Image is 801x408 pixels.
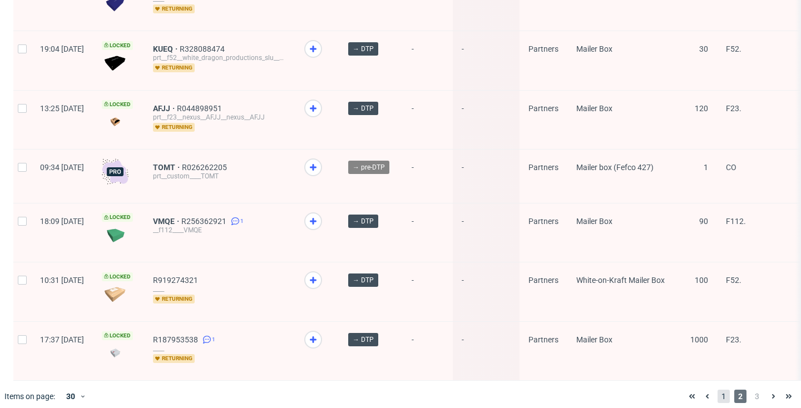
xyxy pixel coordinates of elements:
div: ____ [153,285,286,293]
span: 120 [695,104,708,113]
span: Partners [528,335,558,344]
a: 1 [200,335,215,344]
span: - [462,104,511,136]
span: 3 [751,390,763,403]
span: Locked [102,213,133,222]
span: Mailer Box [576,217,612,226]
span: → DTP [353,275,374,285]
span: Locked [102,331,133,340]
div: 30 [60,389,80,404]
a: R187953538 [153,335,200,344]
span: F52. [726,276,741,285]
span: 30 [699,44,708,53]
a: 1 [229,217,244,226]
span: → pre-DTP [353,162,385,172]
img: data [102,346,128,361]
a: KUEQ [153,44,180,53]
span: - [412,335,444,367]
span: Partners [528,163,558,172]
span: returning [153,4,195,13]
span: F23. [726,104,741,113]
a: R919274321 [153,276,200,285]
span: → DTP [353,216,374,226]
a: R044898951 [177,104,224,113]
a: TOMT [153,163,182,172]
img: data [102,228,128,243]
span: Locked [102,41,133,50]
img: pro-icon.017ec5509f39f3e742e3.png [102,158,128,185]
span: - [412,276,444,307]
span: returning [153,354,195,363]
span: 2 [734,390,746,403]
span: Locked [102,100,133,109]
span: Items on page: [4,391,55,402]
span: 1 [212,335,215,344]
span: - [462,335,511,367]
span: Mailer box (Fefco 427) [576,163,654,172]
a: R256362921 [181,217,229,226]
span: 1 [718,390,730,403]
span: returning [153,63,195,72]
span: F112. [726,217,746,226]
span: 1000 [690,335,708,344]
span: 100 [695,276,708,285]
span: 17:37 [DATE] [40,335,84,344]
div: ____ [153,344,286,353]
span: - [462,44,511,76]
img: data [102,287,128,302]
span: - [412,104,444,136]
img: data [102,56,128,71]
span: White-on-Kraft Mailer Box [576,276,665,285]
span: - [412,163,444,190]
span: 1 [240,217,244,226]
span: 09:34 [DATE] [40,163,84,172]
span: - [462,163,511,190]
span: 1 [704,163,708,172]
a: R328088474 [180,44,227,53]
span: → DTP [353,103,374,113]
div: __f112____VMQE [153,226,286,235]
span: → DTP [353,335,374,345]
span: returning [153,123,195,132]
span: returning [153,295,195,303]
a: AFJJ [153,104,177,113]
span: 10:31 [DATE] [40,276,84,285]
span: CO [726,163,736,172]
span: Partners [528,104,558,113]
span: - [462,217,511,248]
img: data [102,115,128,130]
a: R026262205 [182,163,229,172]
div: prt__custom____TOMT [153,172,286,181]
span: - [412,217,444,248]
a: VMQE [153,217,181,226]
span: 18:09 [DATE] [40,217,84,226]
span: 90 [699,217,708,226]
span: F52. [726,44,741,53]
span: 13:25 [DATE] [40,104,84,113]
span: F23. [726,335,741,344]
span: Locked [102,272,133,281]
span: Mailer Box [576,44,612,53]
span: Partners [528,217,558,226]
span: Partners [528,276,558,285]
span: → DTP [353,44,374,54]
span: Mailer Box [576,104,612,113]
span: - [412,44,444,76]
div: prt__f52__white_dragon_productions_slu__KUEQ__white_dragon_productions_slu__KUEQ [153,53,286,62]
span: Partners [528,44,558,53]
span: 19:04 [DATE] [40,44,84,53]
span: - [462,276,511,307]
div: prt__f23__nexus__AFJJ__nexus__AFJJ [153,113,286,122]
span: Mailer Box [576,335,612,344]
